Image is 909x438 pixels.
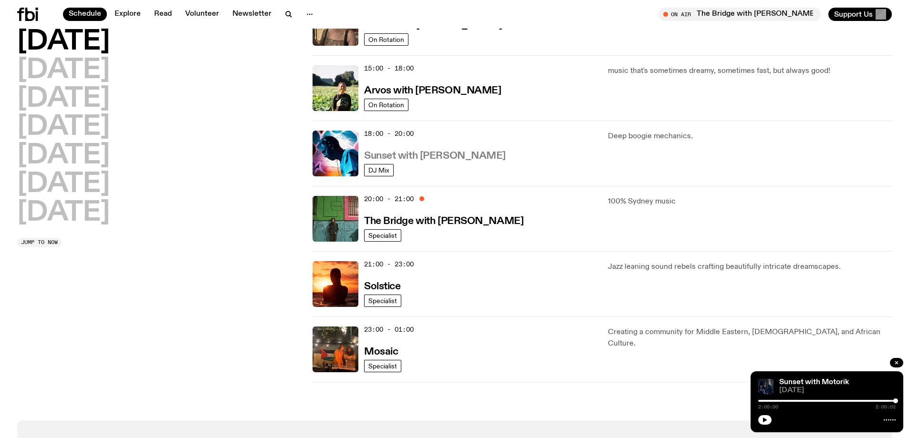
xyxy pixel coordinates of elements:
a: Volunteer [179,8,225,21]
p: Jazz leaning sound rebels crafting beautifully intricate dreamscapes. [608,261,892,273]
h3: Solstice [364,282,400,292]
img: Tommy and Jono Playing at a fundraiser for Palestine [313,326,358,372]
img: A girl standing in the ocean as waist level, staring into the rise of the sun. [313,261,358,307]
a: DJ Mix [364,164,394,176]
span: Support Us [834,10,873,19]
button: [DATE] [17,200,110,226]
button: [DATE] [17,29,110,55]
a: Newsletter [227,8,277,21]
span: 2:00:02 [876,405,896,409]
span: 23:00 - 01:00 [364,325,414,334]
button: [DATE] [17,86,110,112]
span: On Rotation [368,36,404,43]
span: 20:00 - 21:00 [364,194,414,204]
span: Specialist [368,297,397,304]
a: The Bridge with [PERSON_NAME] [364,214,523,226]
button: [DATE] [17,114,110,141]
p: Deep boogie mechanics. [608,131,892,142]
a: Specialist [364,360,401,372]
button: Jump to now [17,238,62,247]
button: [DATE] [17,143,110,169]
span: On Rotation [368,101,404,108]
a: Specialist [364,229,401,242]
a: On Rotation [364,99,408,111]
a: Schedule [63,8,107,21]
button: [DATE] [17,57,110,84]
button: [DATE] [17,171,110,198]
span: [DATE] [779,387,896,394]
a: On Rotation [364,33,408,46]
a: Explore [109,8,146,21]
h3: The Bridge with [PERSON_NAME] [364,216,523,226]
span: 2:00:00 [758,405,778,409]
span: Specialist [368,362,397,369]
button: Support Us [828,8,892,21]
span: DJ Mix [368,166,389,173]
a: Read [148,8,178,21]
a: Sunset with [PERSON_NAME] [364,149,506,161]
a: Mosaic [364,345,398,357]
span: 18:00 - 20:00 [364,129,414,138]
p: 100% Sydney music [608,196,892,207]
img: Bri is smiling and wearing a black t-shirt. She is standing in front of a lush, green field. Ther... [313,65,358,111]
span: Jump to now [21,240,58,245]
span: 15:00 - 18:00 [364,64,414,73]
a: Arvos with [PERSON_NAME] [364,84,501,96]
p: music that's sometimes dreamy, sometimes fast, but always good! [608,65,892,77]
h3: Arvos with [PERSON_NAME] [364,86,501,96]
span: Specialist [368,232,397,239]
a: Specialist [364,295,401,307]
a: Solstice [364,280,400,292]
img: Amelia Sparke is wearing a black hoodie and pants, leaning against a blue, green and pink wall wi... [313,196,358,242]
h3: Mosaic [364,347,398,357]
p: Creating a community for Middle Eastern, [DEMOGRAPHIC_DATA], and African Culture. [608,326,892,349]
h3: Sunset with [PERSON_NAME] [364,151,506,161]
span: 21:00 - 23:00 [364,260,414,269]
img: Simon Caldwell stands side on, looking downwards. He has headphones on. Behind him is a brightly ... [313,131,358,176]
button: On AirThe Bridge with [PERSON_NAME] [658,8,821,21]
a: Sunset with Motorik [779,378,849,386]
